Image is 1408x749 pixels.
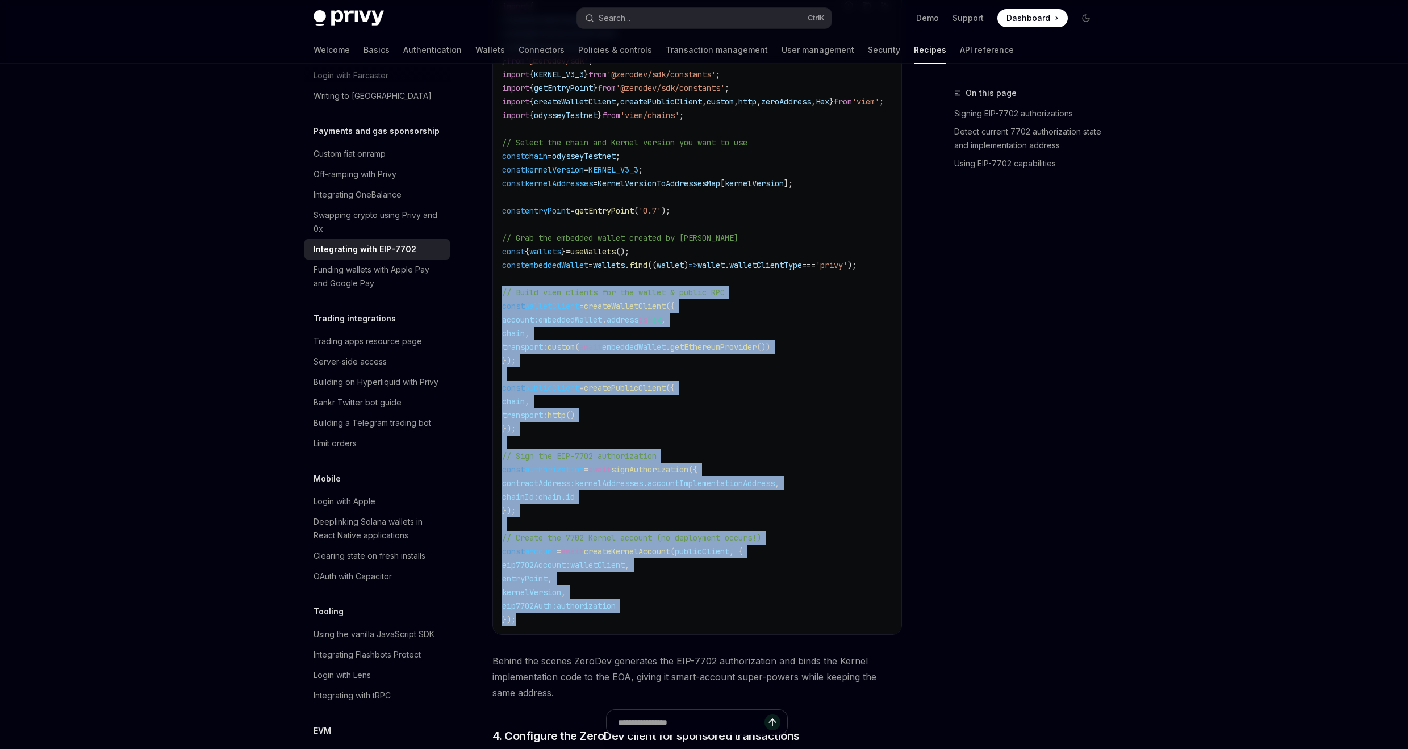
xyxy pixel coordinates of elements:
span: ( [575,342,579,352]
span: kernelAddresses [575,478,643,488]
span: const [502,465,525,475]
span: embeddedWallet [525,260,588,270]
span: , [661,315,666,325]
span: = [557,546,561,556]
div: Building on Hyperliquid with Privy [314,375,438,389]
span: createKernelAccount [584,546,670,556]
div: OAuth with Capacitor [314,570,392,583]
span: { [529,97,534,107]
span: transport: [502,410,548,420]
span: }); [502,355,516,366]
span: wallets [529,246,561,257]
span: transport: [502,342,548,352]
div: Login with Apple [314,495,375,508]
span: { [525,246,529,257]
a: Bankr Twitter bot guide [304,392,450,413]
span: const [502,206,525,216]
div: Integrating Flashbots Protect [314,648,421,662]
span: '0.7' [638,206,661,216]
span: ; [879,97,884,107]
span: KernelVersionToAddressesMap [598,178,720,189]
a: OAuth with Capacitor [304,566,450,587]
span: = [548,151,552,161]
span: account: [502,315,538,325]
a: Connectors [519,36,565,64]
button: Toggle dark mode [1077,9,1095,27]
div: Writing to [GEOGRAPHIC_DATA] [314,89,432,103]
span: odysseyTestnet [534,110,598,120]
span: kernelVersion [502,587,561,597]
span: } [561,246,566,257]
span: wallet [697,260,725,270]
span: // Grab the embedded wallet created by [PERSON_NAME] [502,233,738,243]
span: ]; [784,178,793,189]
span: // Build viem clients for the wallet & public RPC [502,287,725,298]
span: custom [548,342,575,352]
a: Detect current 7702 authorization state and implementation address [954,123,1104,154]
a: Server-side access [304,352,450,372]
span: } [584,69,588,79]
div: Custom fiat onramp [314,147,386,161]
span: entryPoint [525,206,570,216]
span: . [561,492,566,502]
span: const [502,383,525,393]
span: from [507,56,525,66]
span: { [529,83,534,93]
span: publicClient [525,383,579,393]
a: API reference [960,36,1014,64]
span: eip7702Account: [502,560,570,570]
span: ()) [757,342,770,352]
span: // Select the chain and Kernel version you want to use [502,137,747,148]
span: = [579,301,584,311]
div: Deeplinking Solana wallets in React Native applications [314,515,443,542]
span: await [588,465,611,475]
span: embeddedWallet [538,315,602,325]
span: ) [684,260,688,270]
span: ); [661,206,670,216]
span: createPublicClient [620,97,702,107]
span: ({ [666,301,675,311]
span: , { [729,546,743,556]
a: Building on Hyperliquid with Privy [304,372,450,392]
a: Building a Telegram trading bot [304,413,450,433]
div: Search... [599,11,630,25]
span: walletClient [570,560,625,570]
a: Funding wallets with Apple Pay and Google Pay [304,260,450,294]
div: Bankr Twitter bot guide [314,396,402,409]
span: , [548,574,552,584]
span: = [579,383,584,393]
span: , [525,328,529,338]
span: '@zerodev/sdk/constants' [616,83,725,93]
span: chain [502,328,525,338]
div: Funding wallets with Apple Pay and Google Pay [314,263,443,290]
a: Trading apps resource page [304,331,450,352]
span: wallets [593,260,625,270]
a: Wallets [475,36,505,64]
div: Clearing state on fresh installs [314,549,425,563]
span: , [757,97,761,107]
span: = [570,206,575,216]
span: odysseyTestnet [552,151,616,161]
div: Login with Lens [314,668,371,682]
a: Integrating with EIP-7702 [304,239,450,260]
span: eip7702Auth: [502,601,557,611]
span: (); [616,246,629,257]
span: find [629,260,647,270]
a: Login with Apple [304,491,450,512]
span: walletClientType [729,260,802,270]
span: getEthereumProvider [670,342,757,352]
span: Dashboard [1006,12,1050,24]
span: ; [725,83,729,93]
span: wallet [657,260,684,270]
span: 'viem/chains' [620,110,679,120]
span: embeddedWallet [602,342,666,352]
span: 'privy' [816,260,847,270]
span: import [502,69,529,79]
h5: Payments and gas sponsorship [314,124,440,138]
span: const [502,246,525,257]
span: . [643,478,647,488]
span: from [588,69,607,79]
span: const [502,178,525,189]
span: ; [616,151,620,161]
span: { [529,110,534,120]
